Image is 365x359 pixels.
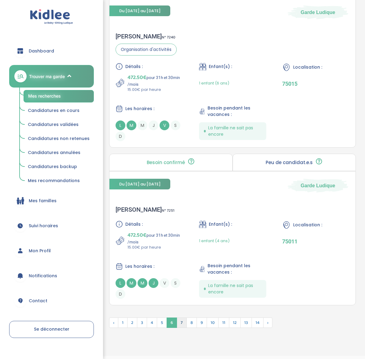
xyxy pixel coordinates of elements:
span: M [138,278,147,288]
span: 3 [137,318,147,328]
span: Localisation : [293,222,322,228]
a: Mes familles [9,190,94,212]
span: 12 [229,318,241,328]
span: 8 [186,318,197,328]
p: pour 31h et 30min /mois [127,73,183,87]
span: Candidatures non retenues [28,135,90,142]
a: Candidatures annulées [24,147,94,159]
span: D [116,289,125,299]
span: Localisation : [293,64,322,70]
span: 2 [127,318,137,328]
span: 5 [157,318,167,328]
span: Notifications [29,273,57,279]
span: Les horaires : [125,106,154,112]
span: 472.50€ [127,73,146,82]
span: 6 [167,318,177,328]
a: Candidatures en cours [24,105,94,117]
a: Contact [9,290,94,312]
span: Trouver ma garde [29,73,65,80]
p: Besoin confirmé [147,160,185,165]
span: J [149,120,158,130]
span: Candidatures validées [28,121,79,127]
p: 15.00€ par heure [127,244,183,250]
p: 15.00€ par heure [127,87,183,93]
span: S [171,120,180,130]
span: 9 [197,318,207,328]
span: Organisation d'activités [116,44,177,56]
p: Peu de candidat.e.s [266,160,313,165]
span: Détails : [125,63,143,70]
span: Mon Profil [29,248,51,254]
span: 10 [207,318,219,328]
span: Besoin pendant les vacances : [208,105,266,118]
span: L [116,278,125,288]
span: M [138,120,147,130]
span: Garde Ludique [301,9,335,16]
a: Candidatures backup [24,161,94,173]
span: Se déconnecter [34,326,69,332]
a: Suivi horaires [9,215,94,237]
span: 4 [147,318,157,328]
span: La famille ne sait pas encore [208,125,261,138]
span: M [127,120,136,130]
span: 472.50€ [127,231,146,239]
span: Suivant » [263,318,272,328]
span: V [160,120,169,130]
div: [PERSON_NAME] [116,33,177,40]
span: Contact [29,298,47,304]
span: Candidatures backup [28,163,77,170]
span: N° 7251 [162,207,175,214]
span: Détails : [125,221,143,228]
span: Du [DATE] au [DATE] [109,5,170,16]
span: ‹ [109,318,118,328]
span: Mes recommandations [28,178,80,184]
span: M [127,278,136,288]
a: Mes recherches [24,90,94,102]
span: V [160,278,169,288]
span: Mes recherches [28,93,61,99]
span: Suivi horaires [29,223,58,229]
span: 11 [218,318,229,328]
span: 1 [118,318,127,328]
div: [PERSON_NAME] [116,206,175,213]
span: 14 [252,318,264,328]
p: 75011 [282,238,349,245]
span: J [149,278,158,288]
a: Notifications [9,265,94,287]
span: Dashboard [29,48,54,54]
span: 7 [177,318,187,328]
a: Dashboard [9,40,94,62]
span: Enfant(s) : [209,63,232,70]
span: N° 7240 [162,34,175,41]
span: 1 enfant (4 ans) [199,238,230,244]
span: Mes familles [29,198,57,204]
a: Mes recommandations [24,175,94,187]
span: Besoin pendant les vacances : [208,263,266,275]
span: Candidatures annulées [28,149,80,156]
span: Garde Ludique [301,182,335,189]
span: 1 enfant (6 ans) [199,80,229,86]
span: Du [DATE] au [DATE] [109,179,170,189]
a: Se déconnecter [9,321,94,338]
span: D [116,131,125,141]
span: 13 [240,318,252,328]
span: Les horaires : [125,263,154,270]
p: pour 31h et 30min /mois [127,231,183,244]
a: Candidatures non retenues [24,133,94,145]
span: Enfant(s) : [209,221,232,228]
p: 75015 [282,81,349,87]
span: S [171,278,180,288]
span: L [116,120,125,130]
img: logo.svg [30,9,73,25]
a: Mon Profil [9,240,94,262]
a: Trouver ma garde [9,65,94,88]
span: Candidatures en cours [28,107,79,113]
a: Candidatures validées [24,119,94,131]
span: La famille ne sait pas encore [208,282,261,295]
